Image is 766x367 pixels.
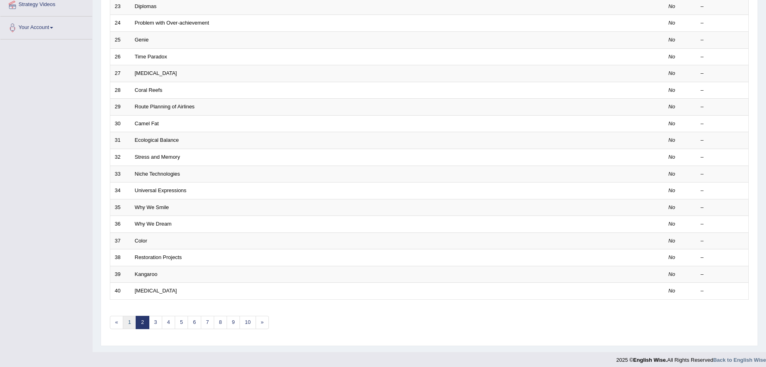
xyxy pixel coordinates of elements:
em: No [669,104,675,110]
em: No [669,254,675,260]
td: 31 [110,132,130,149]
td: 34 [110,182,130,199]
td: 26 [110,48,130,65]
div: – [701,170,744,178]
a: 1 [123,316,136,329]
em: No [669,137,675,143]
a: Restoration Projects [135,254,182,260]
div: 2025 © All Rights Reserved [616,352,766,364]
a: 8 [214,316,227,329]
a: Color [135,238,147,244]
em: No [669,154,675,160]
a: Genie [135,37,149,43]
td: 27 [110,65,130,82]
a: [MEDICAL_DATA] [135,288,177,294]
a: Niche Technologies [135,171,180,177]
a: [MEDICAL_DATA] [135,70,177,76]
a: 5 [175,316,188,329]
a: Coral Reefs [135,87,163,93]
a: 7 [201,316,214,329]
td: 37 [110,232,130,249]
div: – [701,53,744,61]
a: « [110,316,123,329]
div: – [701,187,744,195]
a: Camel Fat [135,120,159,126]
a: 2 [136,316,149,329]
em: No [669,288,675,294]
a: Time Paradox [135,54,167,60]
a: Diplomas [135,3,157,9]
em: No [669,20,675,26]
div: – [701,87,744,94]
em: No [669,271,675,277]
a: Route Planning of Airlines [135,104,195,110]
td: 40 [110,283,130,300]
td: 30 [110,115,130,132]
div: – [701,36,744,44]
em: No [669,37,675,43]
td: 36 [110,216,130,233]
em: No [669,238,675,244]
td: 29 [110,99,130,116]
a: » [256,316,269,329]
a: 9 [227,316,240,329]
div: – [701,70,744,77]
div: – [701,220,744,228]
td: 33 [110,166,130,182]
a: Back to English Wise [713,357,766,363]
em: No [669,87,675,93]
div: – [701,103,744,111]
em: No [669,3,675,9]
em: No [669,171,675,177]
a: Your Account [0,17,92,37]
a: Why We Smile [135,204,169,210]
div: – [701,204,744,211]
em: No [669,120,675,126]
em: No [669,187,675,193]
a: Problem with Over-achievement [135,20,209,26]
a: 10 [240,316,256,329]
td: 38 [110,249,130,266]
div: – [701,19,744,27]
a: 6 [188,316,201,329]
a: 3 [149,316,162,329]
td: 35 [110,199,130,216]
div: – [701,3,744,10]
div: – [701,237,744,245]
div: – [701,120,744,128]
strong: English Wise. [633,357,667,363]
em: No [669,204,675,210]
div: – [701,287,744,295]
a: Kangaroo [135,271,157,277]
td: 28 [110,82,130,99]
td: 39 [110,266,130,283]
a: 4 [162,316,175,329]
div: – [701,271,744,278]
td: 25 [110,32,130,49]
td: 32 [110,149,130,166]
div: – [701,254,744,261]
a: Ecological Balance [135,137,179,143]
a: Stress and Memory [135,154,180,160]
em: No [669,54,675,60]
td: 24 [110,15,130,32]
em: No [669,221,675,227]
a: Why We Dream [135,221,172,227]
div: – [701,153,744,161]
a: Universal Expressions [135,187,187,193]
div: – [701,137,744,144]
em: No [669,70,675,76]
